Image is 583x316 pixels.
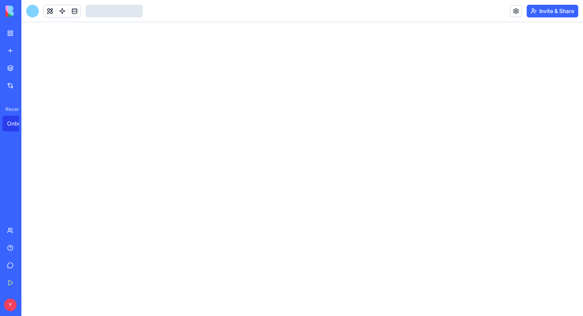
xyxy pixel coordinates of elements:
img: logo [6,6,55,17]
button: Invite & Share [527,5,578,17]
span: Recent [2,106,19,112]
div: Onboarding Hub [7,120,29,128]
a: Onboarding Hub [2,116,34,131]
span: Y [4,299,17,311]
